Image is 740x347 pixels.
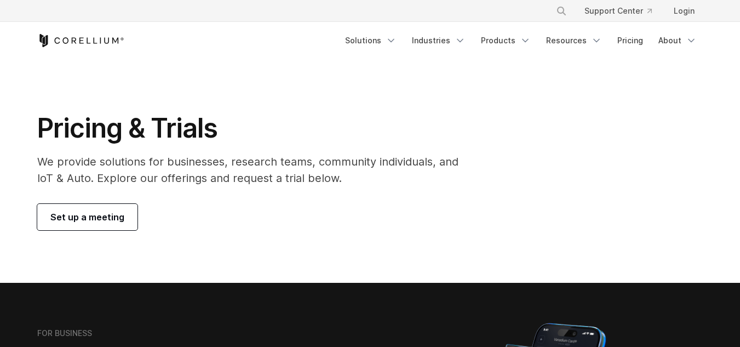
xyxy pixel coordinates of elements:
[37,112,474,145] h1: Pricing & Trials
[339,31,703,50] div: Navigation Menu
[37,204,137,230] a: Set up a meeting
[37,153,474,186] p: We provide solutions for businesses, research teams, community individuals, and IoT & Auto. Explo...
[37,328,92,338] h6: FOR BUSINESS
[652,31,703,50] a: About
[576,1,661,21] a: Support Center
[339,31,403,50] a: Solutions
[474,31,537,50] a: Products
[611,31,650,50] a: Pricing
[37,34,124,47] a: Corellium Home
[405,31,472,50] a: Industries
[540,31,609,50] a: Resources
[50,211,124,224] span: Set up a meeting
[543,1,703,21] div: Navigation Menu
[665,1,703,21] a: Login
[552,1,571,21] button: Search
